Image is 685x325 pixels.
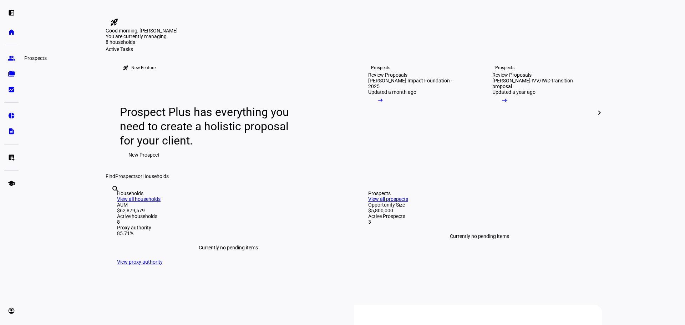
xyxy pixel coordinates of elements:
[4,108,19,123] a: pie_chart
[8,86,15,93] eth-mat-symbol: bid_landscape
[4,124,19,138] a: description
[117,230,340,236] div: 85.71%
[142,173,169,179] span: Households
[117,213,340,219] div: Active households
[123,65,128,71] mat-icon: rocket_launch
[4,82,19,97] a: bid_landscape
[8,9,15,16] eth-mat-symbol: left_panel_open
[117,236,340,259] div: Currently no pending items
[8,128,15,135] eth-mat-symbol: description
[368,202,591,208] div: Opportunity Size
[481,52,599,173] a: ProspectsReview Proposals[PERSON_NAME] IVV/IWD transition proposalUpdated a year ago
[368,213,591,219] div: Active Prospects
[117,225,340,230] div: Proxy authority
[368,208,591,213] div: $5,800,000
[8,70,15,77] eth-mat-symbol: folder_copy
[111,194,113,203] input: Enter name of prospect or household
[106,34,167,39] span: You are currently managing
[377,97,384,104] mat-icon: arrow_right_alt
[495,65,514,71] div: Prospects
[106,39,177,46] div: 8 households
[368,196,408,202] a: View all prospects
[368,225,591,248] div: Currently no pending items
[21,54,50,62] div: Prospects
[117,202,340,208] div: AUM
[8,307,15,314] eth-mat-symbol: account_circle
[131,65,156,71] div: New Feature
[8,29,15,36] eth-mat-symbol: home
[8,180,15,187] eth-mat-symbol: school
[117,219,340,225] div: 8
[120,148,168,162] button: New Prospect
[595,108,604,117] mat-icon: chevron_right
[368,72,407,78] div: Review Proposals
[4,51,19,65] a: group
[120,105,296,148] div: Prospect Plus has everything you need to create a holistic proposal for your client.
[111,185,120,193] mat-icon: search
[368,219,591,225] div: 3
[106,46,602,52] div: Active Tasks
[368,191,591,196] div: Prospects
[8,112,15,119] eth-mat-symbol: pie_chart
[8,154,15,161] eth-mat-symbol: list_alt_add
[117,259,163,265] a: View proxy authority
[128,148,159,162] span: New Prospect
[501,97,508,104] mat-icon: arrow_right_alt
[492,78,588,89] div: [PERSON_NAME] IVV/IWD transition proposal
[371,65,390,71] div: Prospects
[117,208,340,213] div: $62,879,579
[357,52,475,173] a: ProspectsReview Proposals[PERSON_NAME] Impact Foundation - 2025Updated a month ago
[4,25,19,39] a: home
[117,196,161,202] a: View all households
[106,173,602,179] div: Find or
[492,89,536,95] div: Updated a year ago
[110,18,118,26] mat-icon: rocket_launch
[368,78,464,89] div: [PERSON_NAME] Impact Foundation - 2025
[492,72,532,78] div: Review Proposals
[117,191,340,196] div: Households
[368,89,416,95] div: Updated a month ago
[4,67,19,81] a: folder_copy
[106,28,602,34] div: Good morning, [PERSON_NAME]
[115,173,138,179] span: Prospects
[8,55,15,62] eth-mat-symbol: group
